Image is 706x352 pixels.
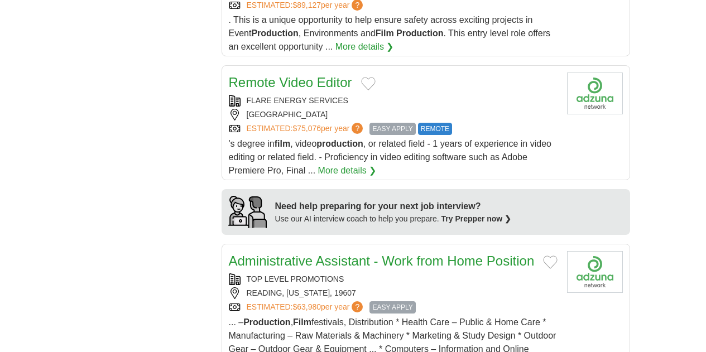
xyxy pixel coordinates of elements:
div: [GEOGRAPHIC_DATA] [229,109,558,120]
a: Remote Video Editor [229,75,352,90]
div: READING, [US_STATE], 19607 [229,287,558,299]
span: . This is a unique opportunity to help ensure safety across exciting projects in Event , Environm... [229,15,551,51]
span: 's degree in , video , or related field - 1 years of experience in video editing or related field... [229,139,551,175]
a: Administrative Assistant - Work from Home Position [229,253,535,268]
div: TOP LEVEL PROMOTIONS [229,273,558,285]
img: Company logo [567,73,623,114]
button: Add to favorite jobs [543,255,558,269]
span: ? [352,301,363,312]
span: ? [352,123,363,134]
a: More details ❯ [318,164,377,177]
strong: Production [251,28,298,38]
span: $75,076 [292,124,321,133]
span: EASY APPLY [369,301,415,314]
strong: Production [396,28,443,38]
div: Use our AI interview coach to help you prepare. [275,213,512,225]
button: Add to favorite jobs [361,77,376,90]
span: EASY APPLY [369,123,415,135]
a: ESTIMATED:$75,076per year? [247,123,366,135]
a: More details ❯ [335,40,394,54]
strong: Film [376,28,394,38]
div: Need help preparing for your next job interview? [275,200,512,213]
div: FLARE ENERGY SERVICES [229,95,558,107]
strong: Production [243,317,290,327]
img: Company logo [567,251,623,293]
span: $89,127 [292,1,321,9]
strong: production [316,139,363,148]
strong: film [275,139,290,148]
span: $63,980 [292,302,321,311]
a: Try Prepper now ❯ [441,214,512,223]
strong: Film [293,317,311,327]
span: REMOTE [418,123,452,135]
a: ESTIMATED:$63,980per year? [247,301,366,314]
